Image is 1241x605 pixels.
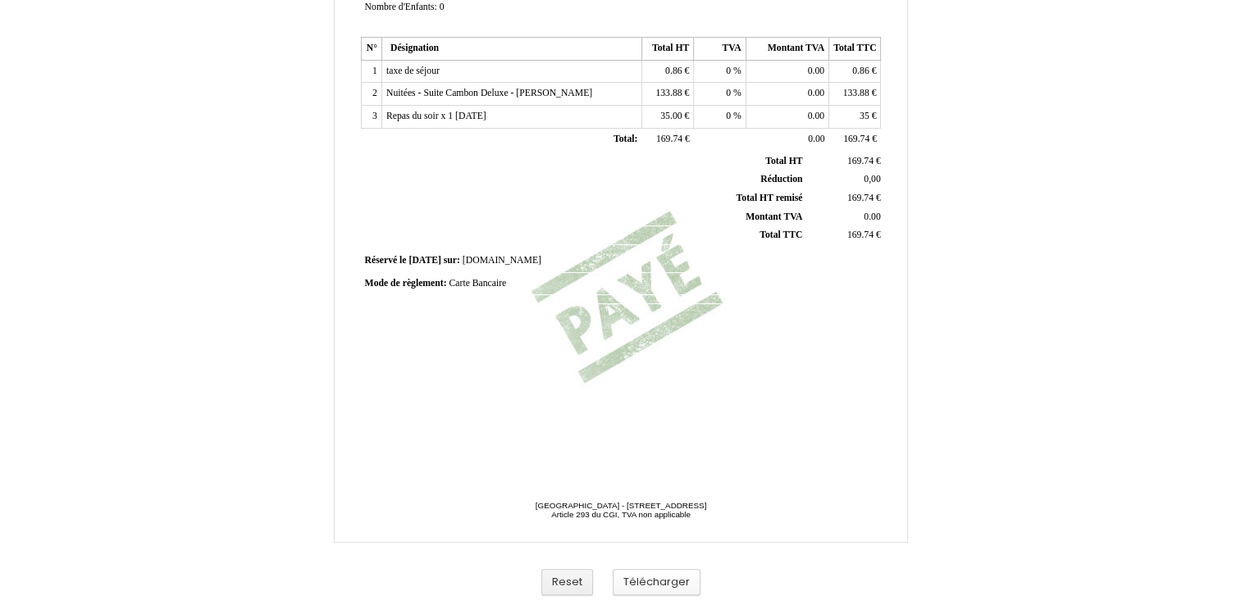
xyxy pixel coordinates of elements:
td: € [829,128,881,151]
span: Nombre d'Enfants: [365,2,437,12]
span: Mode de règlement: [365,278,447,289]
td: € [829,106,881,129]
button: Reset [541,569,593,596]
th: Désignation [381,38,641,61]
th: Total HT [641,38,693,61]
span: Total TTC [760,230,802,240]
td: % [694,106,746,129]
span: 169.74 [847,193,874,203]
span: Réservé le [365,255,407,266]
span: 0.86 [665,66,682,76]
span: Repas du soir x 1 [DATE] [386,111,486,121]
button: Télécharger [613,569,700,596]
span: Total: [614,134,637,144]
span: Article 293 du CGI, TVA non applicable [551,510,691,519]
span: Total HT remisé [736,193,802,203]
td: € [829,60,881,83]
td: € [805,152,883,171]
span: 0.00 [808,66,824,76]
span: 0.86 [852,66,869,76]
td: % [694,83,746,106]
th: TVA [694,38,746,61]
span: 169.74 [847,230,874,240]
th: Total TTC [829,38,881,61]
td: % [694,60,746,83]
span: 0.00 [864,212,880,222]
span: 35 [860,111,869,121]
span: sur: [444,255,460,266]
th: Montant TVA [746,38,828,61]
span: Nuitées - Suite Cambon Deluxe - [PERSON_NAME] [386,88,592,98]
th: N° [361,38,381,61]
span: 169.74 [656,134,682,144]
span: 0 [726,66,731,76]
td: 1 [361,60,381,83]
td: € [805,189,883,207]
span: Carte Bancaire [449,278,506,289]
span: 0,00 [864,174,880,184]
span: 0.00 [808,88,824,98]
span: 169.74 [843,134,869,144]
span: 0 [440,2,445,12]
td: € [641,128,693,151]
span: Total HT [765,156,802,166]
span: 0 [726,111,731,121]
td: € [829,83,881,106]
span: 35.00 [660,111,682,121]
span: 0.00 [808,134,824,144]
span: [DOMAIN_NAME] [463,255,541,266]
span: Réduction [760,174,802,184]
td: 3 [361,106,381,129]
td: € [641,60,693,83]
td: € [805,226,883,245]
span: 169.74 [847,156,874,166]
span: taxe de séjour [386,66,440,76]
span: [DATE] [408,255,440,266]
span: Montant TVA [746,212,802,222]
span: 133.88 [843,88,869,98]
span: [GEOGRAPHIC_DATA] - [STREET_ADDRESS] [536,501,707,510]
td: € [641,83,693,106]
td: € [641,106,693,129]
span: 0.00 [808,111,824,121]
td: 2 [361,83,381,106]
span: 133.88 [655,88,682,98]
span: 0 [726,88,731,98]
